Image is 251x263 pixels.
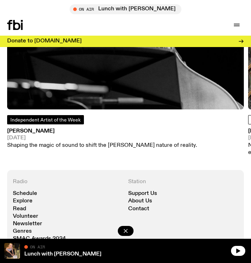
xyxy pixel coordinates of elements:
a: Explore [13,198,32,204]
a: Volunteer [13,214,38,219]
span: On Air [30,244,45,249]
a: Genres [13,229,32,234]
a: Lunch with [PERSON_NAME] [24,251,101,257]
h3: [PERSON_NAME] [7,129,197,134]
a: Schedule [13,191,37,196]
span: Independent Artist of the Week [10,118,81,123]
a: Independent Artist of the Week [7,115,84,124]
a: [PERSON_NAME][DATE]Shaping the magic of sound to shift the [PERSON_NAME] nature of reality. [7,129,197,149]
p: Shaping the magic of sound to shift the [PERSON_NAME] nature of reality. [7,142,197,149]
a: Support Us [128,191,157,196]
a: Newsletter [13,221,42,227]
img: SLC lunch cover [4,243,20,259]
a: Read [13,206,26,212]
h4: Station [128,179,239,185]
span: [DATE] [7,135,197,141]
a: Contact [128,206,149,212]
h4: Radio [13,179,123,185]
h3: Donate to [DOMAIN_NAME] [7,38,82,44]
button: On AirLunch with [PERSON_NAME] [70,4,181,14]
a: SMAC Awards 2024 [13,236,66,242]
a: About Us [128,198,152,204]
